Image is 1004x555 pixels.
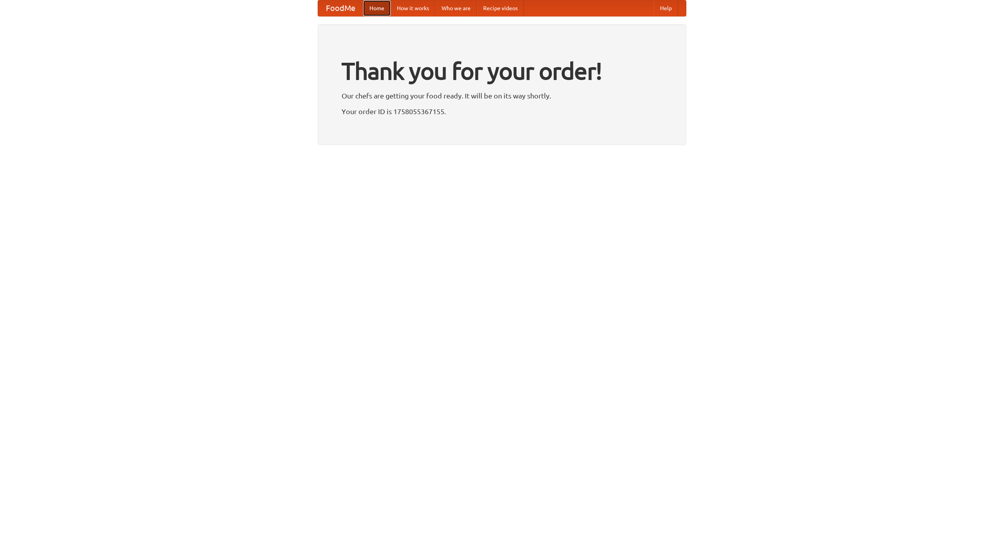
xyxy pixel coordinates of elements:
[435,0,477,16] a: Who we are
[477,0,524,16] a: Recipe videos
[391,0,435,16] a: How it works
[363,0,391,16] a: Home
[342,52,662,90] h1: Thank you for your order!
[318,0,363,16] a: FoodMe
[654,0,678,16] a: Help
[342,90,662,102] p: Our chefs are getting your food ready. It will be on its way shortly.
[342,106,662,117] p: Your order ID is 1758055367155.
